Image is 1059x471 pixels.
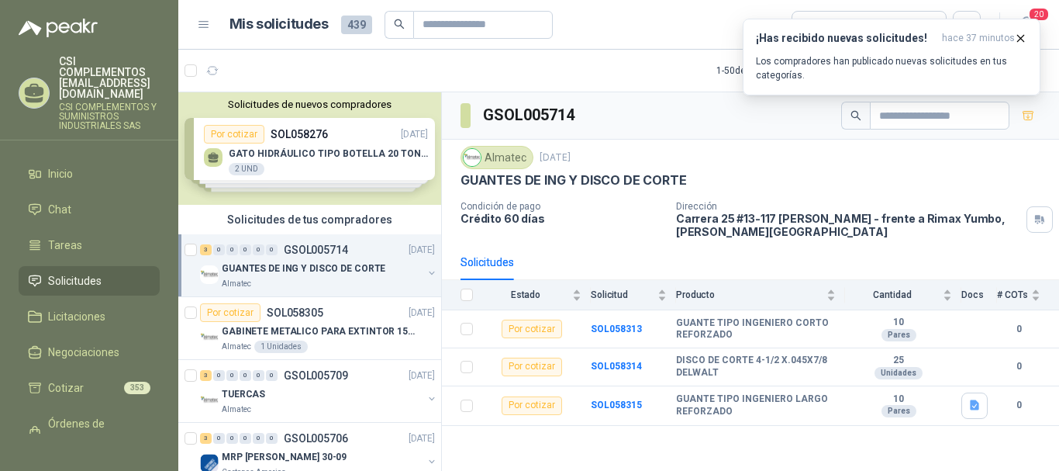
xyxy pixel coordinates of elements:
p: GABINETE METALICO PARA EXTINTOR 15 LB [222,324,415,339]
th: # COTs [997,280,1059,310]
h1: Mis solicitudes [229,13,329,36]
p: GUANTES DE ING Y DISCO DE CORTE [461,172,686,189]
div: Por cotizar [502,397,562,415]
span: Inicio [48,165,73,182]
b: GUANTE TIPO INGENIERO CORTO REFORZADO [676,317,836,341]
div: 0 [240,370,251,381]
p: Carrera 25 #13-117 [PERSON_NAME] - frente a Rimax Yumbo , [PERSON_NAME][GEOGRAPHIC_DATA] [676,212,1020,238]
p: SOL058305 [267,307,323,318]
div: Pares [881,329,916,341]
div: 3 [200,433,212,444]
div: 0 [266,370,278,381]
p: GSOL005709 [284,370,348,381]
span: search [394,19,405,29]
th: Docs [961,280,997,310]
div: 0 [226,370,238,381]
a: SOL058314 [591,361,642,372]
p: Condición de pago [461,201,664,212]
a: SOL058313 [591,324,642,334]
p: CSI COMPLEMENTOS [EMAIL_ADDRESS][DOMAIN_NAME] [59,56,160,99]
span: Tareas [48,237,82,254]
th: Cantidad [845,280,961,310]
div: 1 - 50 de 331 [716,58,812,83]
p: [DATE] [409,306,435,320]
div: 0 [253,370,264,381]
p: [DATE] [409,431,435,446]
h3: GSOL005714 [483,103,577,127]
div: 0 [240,433,251,444]
div: 0 [213,370,225,381]
span: Órdenes de Compra [48,415,145,449]
div: 0 [226,433,238,444]
a: Por cotizarSOL058305[DATE] Company LogoGABINETE METALICO PARA EXTINTOR 15 LBAlmatec1 Unidades [178,297,441,360]
div: Solicitudes de nuevos compradoresPor cotizarSOL058276[DATE] GATO HIDRÁULICO TIPO BOTELLA 20 TONEL... [178,92,441,205]
div: 0 [266,433,278,444]
div: 1 Unidades [254,341,308,353]
span: Estado [482,289,569,300]
img: Company Logo [200,265,219,284]
th: Estado [482,280,591,310]
b: 10 [845,317,952,329]
span: Negociaciones [48,344,119,361]
div: 3 [200,244,212,255]
div: 0 [253,244,264,255]
a: Tareas [19,230,160,260]
p: [DATE] [540,151,571,165]
h3: ¡Has recibido nuevas solicitudes! [756,32,936,45]
th: Solicitud [591,280,676,310]
span: Licitaciones [48,308,105,325]
a: 3 0 0 0 0 0 GSOL005709[DATE] Company LogoTUERCASAlmatec [200,366,438,416]
div: Solicitudes de tus compradores [178,205,441,234]
img: Company Logo [200,328,219,347]
span: Solicitud [591,289,654,300]
a: Negociaciones [19,338,160,367]
p: GSOL005706 [284,433,348,444]
p: CSI COMPLEMENTOS Y SUMINISTROS INDUSTRIALES SAS [59,102,160,130]
span: search [850,110,861,121]
p: GSOL005714 [284,244,348,255]
p: Dirección [676,201,1020,212]
div: Pares [881,405,916,417]
img: Logo peakr [19,19,98,37]
span: Producto [676,289,823,300]
div: Almatec [461,146,533,169]
b: GUANTE TIPO INGENIERO LARGO REFORZADO [676,393,836,417]
div: Todas [802,16,834,33]
b: DISCO DE CORTE 4-1/2 X.045X7/8 DELWALT [676,355,836,379]
p: Almatec [222,278,251,290]
span: hace 37 minutos [942,32,1015,45]
div: 0 [266,244,278,255]
p: GUANTES DE ING Y DISCO DE CORTE [222,261,385,276]
p: Crédito 60 días [461,212,664,225]
a: Licitaciones [19,302,160,331]
p: [DATE] [409,369,435,383]
b: 0 [997,359,1040,374]
a: 3 0 0 0 0 0 GSOL005714[DATE] Company LogoGUANTES DE ING Y DISCO DE CORTEAlmatec [200,241,438,290]
p: Los compradores han publicado nuevas solicitudes en tus categorías. [756,54,1027,82]
button: Solicitudes de nuevos compradores [185,99,435,110]
div: 0 [226,244,238,255]
b: 25 [845,355,952,367]
p: TUERCAS [222,387,265,402]
p: [DATE] [409,243,435,258]
div: 3 [200,370,212,381]
span: 20 [1028,7,1050,22]
b: 0 [997,398,1040,413]
a: Cotizar353 [19,373,160,403]
button: 20 [1012,11,1040,39]
a: SOL058315 [591,400,642,410]
div: Solicitudes [461,254,514,271]
p: Almatec [222,341,251,353]
a: Chat [19,195,160,224]
b: 0 [997,322,1040,337]
span: 353 [124,382,150,394]
button: ¡Has recibido nuevas solicitudes!hace 37 minutos Los compradores han publicado nuevas solicitudes... [743,19,1040,95]
p: MRP [PERSON_NAME] 30-09 [222,450,347,465]
b: 10 [845,393,952,406]
div: Por cotizar [502,320,562,338]
span: Chat [48,201,71,218]
div: 0 [213,244,225,255]
a: Solicitudes [19,266,160,296]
